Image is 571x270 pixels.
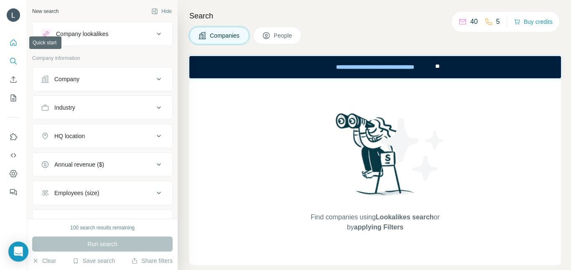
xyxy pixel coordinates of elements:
[7,185,20,200] button: Feedback
[376,213,434,221] span: Lookalikes search
[33,211,172,231] button: Technologies
[32,54,173,62] p: Company information
[210,31,240,40] span: Companies
[54,103,75,112] div: Industry
[54,217,89,226] div: Technologies
[7,148,20,163] button: Use Surfe API
[308,212,442,232] span: Find companies using or by
[70,224,135,231] div: 100 search results remaining
[332,111,419,204] img: Surfe Illustration - Woman searching with binoculars
[32,257,56,265] button: Clear
[354,224,403,231] span: applying Filters
[375,112,451,187] img: Surfe Illustration - Stars
[189,10,561,22] h4: Search
[33,126,172,146] button: HQ location
[470,17,478,27] p: 40
[33,183,172,203] button: Employees (size)
[7,35,20,50] button: Quick start
[7,166,20,181] button: Dashboard
[514,16,553,28] button: Buy credits
[7,54,20,69] button: Search
[7,8,20,22] img: Avatar
[8,242,28,262] div: Open Intercom Messenger
[33,69,172,89] button: Company
[72,257,115,265] button: Save search
[145,5,178,18] button: Hide
[7,72,20,87] button: Enrich CSV
[54,132,85,140] div: HQ location
[33,24,172,44] button: Company lookalikes
[274,31,293,40] span: People
[54,75,79,83] div: Company
[54,160,104,169] div: Annual revenue ($)
[7,129,20,144] button: Use Surfe on LinkedIn
[32,8,59,15] div: New search
[131,257,173,265] button: Share filters
[56,30,108,38] div: Company lookalikes
[7,90,20,105] button: My lists
[33,154,172,175] button: Annual revenue ($)
[496,17,500,27] p: 5
[33,98,172,118] button: Industry
[189,56,561,78] iframe: Banner
[54,189,99,197] div: Employees (size)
